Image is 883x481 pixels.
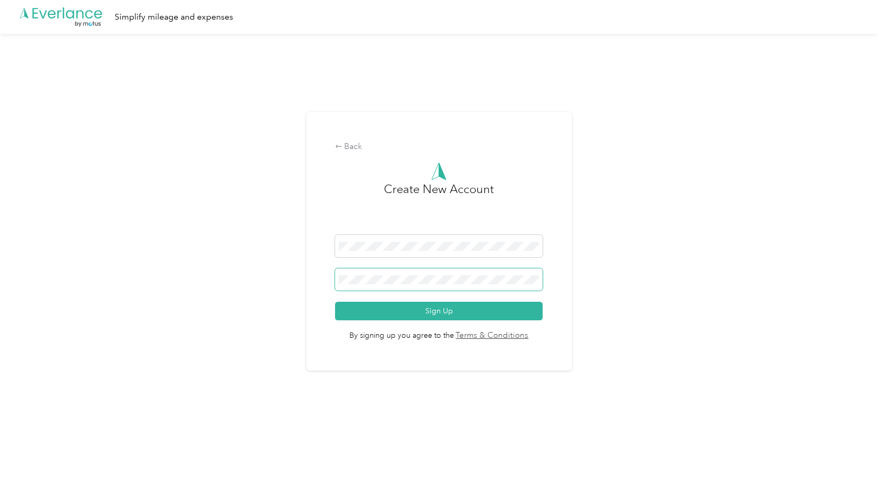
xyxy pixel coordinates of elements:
[384,180,494,235] h3: Create New Account
[115,11,233,24] div: Simplify mileage and expenses
[335,141,543,153] div: Back
[335,302,543,320] button: Sign Up
[454,330,529,342] a: Terms & Conditions
[335,320,543,342] span: By signing up you agree to the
